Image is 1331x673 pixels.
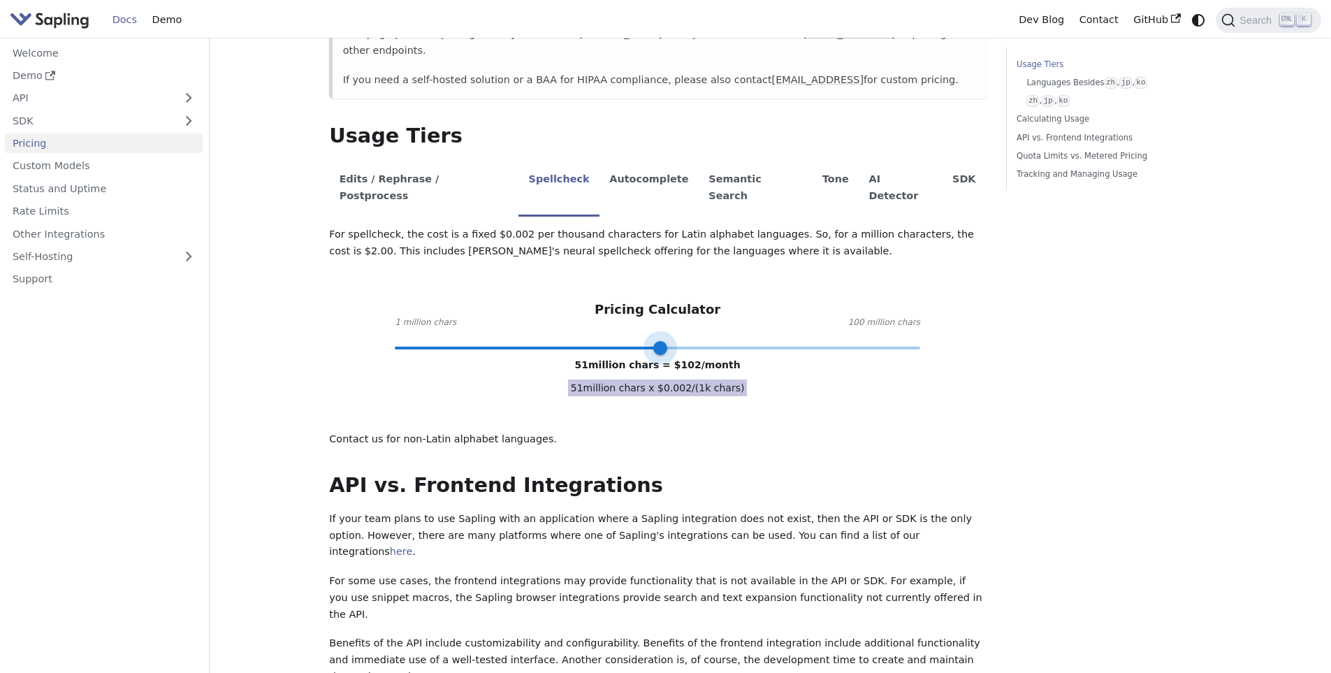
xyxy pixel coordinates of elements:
[1072,9,1126,31] a: Contact
[5,156,203,176] a: Custom Models
[943,161,986,217] li: SDK
[329,573,986,623] p: For some use cases, the frontend integrations may provide functionality that is not available in ...
[329,473,986,498] h2: API vs. Frontend Integrations
[343,26,976,59] p: This page provides pricing for only a subset of [PERSON_NAME]'s endpoints. Please contact for pri...
[1297,13,1311,26] kbd: K
[329,226,986,260] p: For spellcheck, the cost is a fixed $0.002 per thousand characters for Latin alphabet languages. ...
[575,359,741,370] span: 51 million chars = $ 102 /month
[329,511,986,560] p: If your team plans to use Sapling with an application where a Sapling integration does not exist,...
[5,224,203,244] a: Other Integrations
[1026,94,1201,108] a: zh,jp,ko
[395,316,456,330] span: 1 million chars
[848,316,920,330] span: 100 million chars
[5,201,203,222] a: Rate Limits
[1135,77,1147,89] code: ko
[1026,76,1201,89] a: Languages Besideszh,jp,ko
[595,302,720,318] h3: Pricing Calculator
[1126,9,1188,31] a: GitHub
[813,161,859,217] li: Tone
[5,88,175,108] a: API
[175,110,203,131] button: Expand sidebar category 'SDK'
[1188,10,1209,30] button: Switch between dark and light mode (currently system mode)
[329,431,986,448] p: Contact us for non-Latin alphabet languages.
[343,72,976,89] p: If you need a self-hosted solution or a BAA for HIPAA compliance, please also contact for custom ...
[5,43,203,63] a: Welcome
[1011,9,1071,31] a: Dev Blog
[390,546,412,557] a: here
[1017,131,1206,145] a: API vs. Frontend Integrations
[5,178,203,198] a: Status and Uptime
[1017,168,1206,181] a: Tracking and Managing Usage
[5,66,203,86] a: Demo
[1119,77,1132,89] code: jp
[1216,8,1321,33] button: Search (Ctrl+K)
[1235,15,1280,26] span: Search
[1017,150,1206,163] a: Quota Limits vs. Metered Pricing
[329,161,518,217] li: Edits / Rephrase / Postprocess
[5,133,203,154] a: Pricing
[1017,58,1206,71] a: Usage Tiers
[859,161,943,217] li: AI Detector
[1017,113,1206,126] a: Calculating Usage
[329,124,986,149] h2: Usage Tiers
[5,247,203,267] a: Self-Hosting
[599,161,699,217] li: Autocomplete
[5,269,203,289] a: Support
[568,379,748,396] span: 51 million chars x $ 0.002 /(1k chars)
[518,161,599,217] li: Spellcheck
[10,10,94,30] a: Sapling.ai
[1057,95,1070,107] code: ko
[5,110,175,131] a: SDK
[772,74,864,85] a: [EMAIL_ADDRESS]
[175,88,203,108] button: Expand sidebar category 'API'
[1105,77,1117,89] code: zh
[145,9,189,31] a: Demo
[10,10,89,30] img: Sapling.ai
[105,9,145,31] a: Docs
[699,161,813,217] li: Semantic Search
[1026,95,1039,107] code: zh
[1042,95,1054,107] code: jp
